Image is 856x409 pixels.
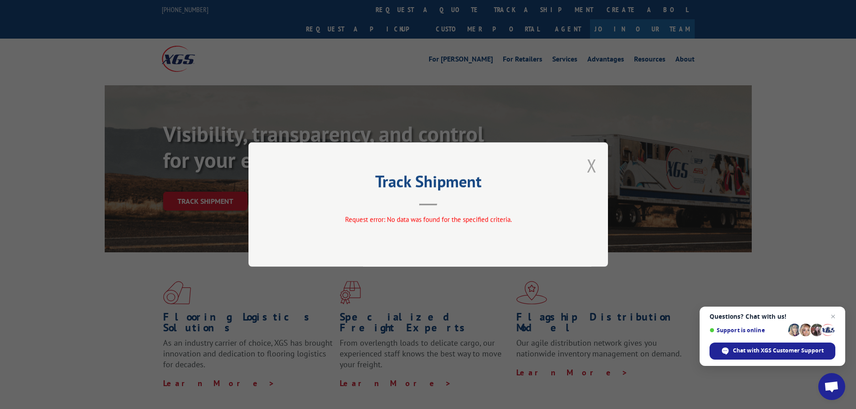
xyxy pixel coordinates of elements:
div: Chat with XGS Customer Support [710,343,835,360]
span: Support is online [710,327,785,334]
span: Questions? Chat with us! [710,313,835,320]
span: Close chat [828,311,838,322]
div: Open chat [818,373,845,400]
h2: Track Shipment [293,175,563,192]
span: Chat with XGS Customer Support [733,347,824,355]
span: Request error: No data was found for the specified criteria. [345,215,511,224]
button: Close modal [587,154,597,177]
